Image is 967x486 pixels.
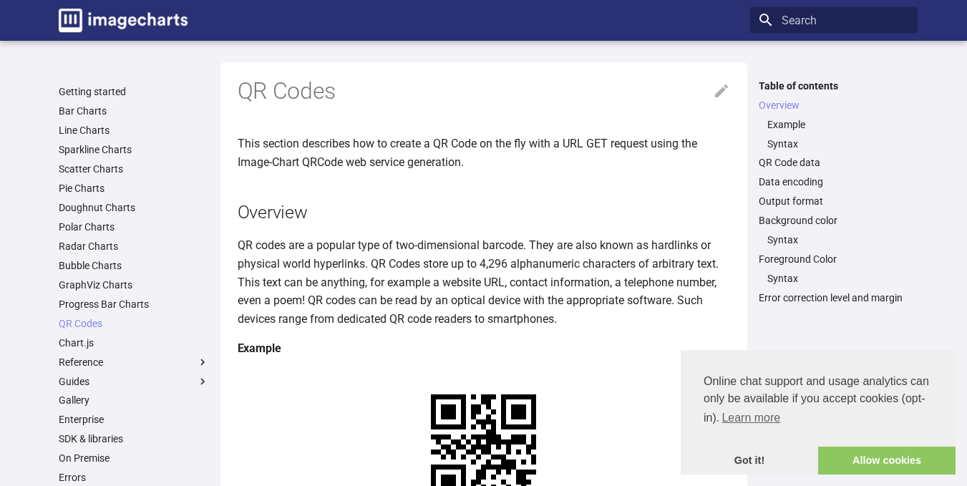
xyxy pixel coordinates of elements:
a: Chart.js [59,336,209,349]
a: Polar Charts [59,220,209,233]
a: Getting started [59,85,209,98]
a: Gallery [59,394,209,407]
a: Syntax [767,272,909,285]
a: Syntax [767,233,909,246]
a: Pie Charts [59,182,209,195]
a: Sparkline Charts [59,143,209,156]
nav: Background color [759,233,909,246]
a: Output format [759,195,909,208]
p: QR codes are a popular type of two-dimensional barcode. They are also known as hardlinks or physi... [238,236,730,328]
a: QR Code data [759,156,909,169]
div: cookieconsent [681,350,956,475]
h4: Example [238,339,730,358]
a: SDK & libraries [59,432,209,445]
nav: Foreground Color [759,272,909,285]
a: Bar Charts [59,105,209,117]
a: learn more about cookies [719,407,782,429]
a: Image-Charts documentation [53,3,193,38]
nav: Table of contents [750,79,918,305]
a: GraphViz Charts [59,278,209,291]
label: Table of contents [750,79,918,92]
a: Bubble Charts [59,259,209,272]
a: Doughnut Charts [59,201,209,214]
a: QR Codes [59,317,209,330]
img: logo [59,9,188,32]
input: Search [750,7,918,33]
a: allow cookies [818,447,956,475]
a: Radar Charts [59,240,209,253]
p: This section describes how to create a QR Code on the fly with a URL GET request using the Image-... [238,135,730,171]
a: Overview [759,99,909,112]
a: Line Charts [59,124,209,137]
a: Foreground Color [759,253,909,266]
h1: QR Codes [238,77,730,107]
a: Syntax [767,137,909,150]
label: Reference [59,356,209,369]
a: Enterprise [59,413,209,426]
span: Online chat support and usage analytics can only be available if you accept cookies (opt-in). [704,373,933,429]
a: Error correction level and margin [759,291,909,304]
a: Errors [59,471,209,484]
a: Data encoding [759,175,909,188]
nav: Overview [759,118,909,150]
a: Example [767,118,909,131]
a: dismiss cookie message [681,447,818,475]
a: Scatter Charts [59,162,209,175]
label: Guides [59,375,209,388]
a: Progress Bar Charts [59,298,209,311]
h2: Overview [238,200,730,225]
a: On Premise [59,452,209,465]
a: Background color [759,214,909,227]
